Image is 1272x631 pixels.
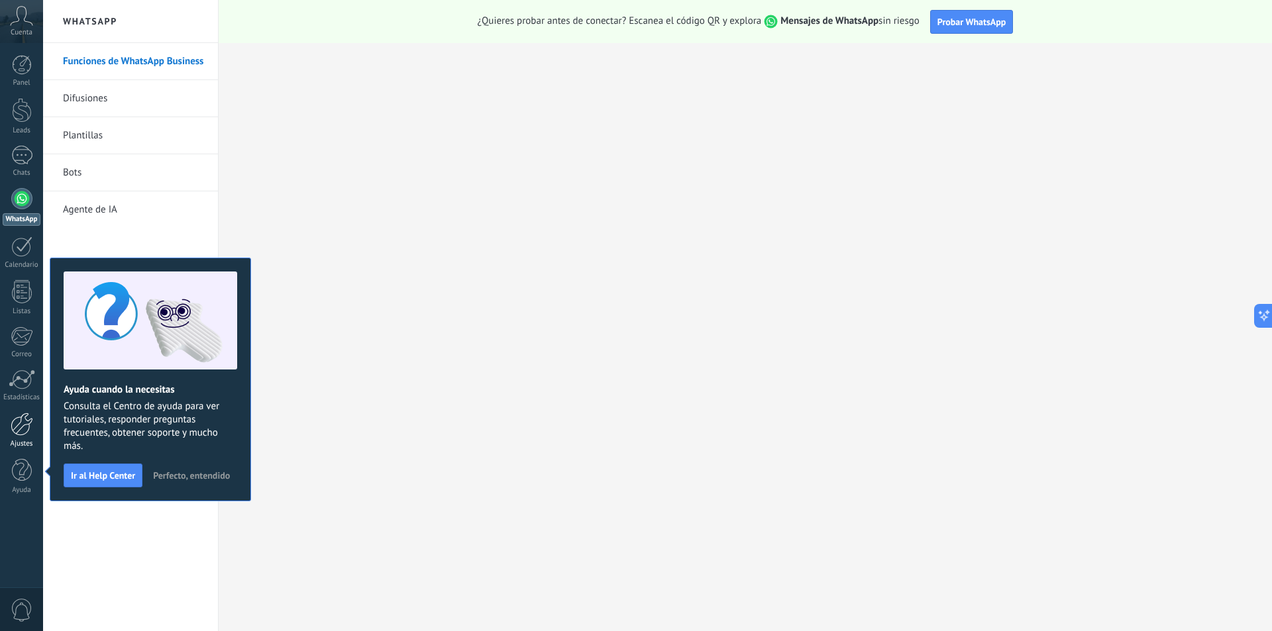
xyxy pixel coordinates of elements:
a: Difusiones [63,80,205,117]
strong: Mensajes de WhatsApp [780,15,878,27]
a: Plantillas [63,117,205,154]
div: Listas [3,307,41,316]
span: Perfecto, entendido [153,471,230,480]
li: Plantillas [43,117,218,154]
li: Agente de IA [43,191,218,228]
div: Chats [3,169,41,177]
button: Ir al Help Center [64,463,142,487]
span: Consulta el Centro de ayuda para ver tutoriales, responder preguntas frecuentes, obtener soporte ... [64,400,237,453]
li: Funciones de WhatsApp Business [43,43,218,80]
div: Calendario [3,261,41,269]
span: Probar WhatsApp [937,16,1006,28]
a: Bots [63,154,205,191]
span: Ir al Help Center [71,471,135,480]
span: Cuenta [11,28,32,37]
h2: Ayuda cuando la necesitas [64,383,237,396]
li: Bots [43,154,218,191]
div: Leads [3,126,41,135]
div: Ayuda [3,486,41,495]
div: WhatsApp [3,213,40,226]
span: ¿Quieres probar antes de conectar? Escanea el código QR y explora sin riesgo [478,15,920,28]
div: Estadísticas [3,393,41,402]
a: Funciones de WhatsApp Business [63,43,205,80]
div: Panel [3,79,41,87]
div: Correo [3,350,41,359]
li: Difusiones [43,80,218,117]
div: Ajustes [3,440,41,448]
button: Perfecto, entendido [147,465,236,485]
button: Probar WhatsApp [930,10,1014,34]
a: Agente de IA [63,191,205,228]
